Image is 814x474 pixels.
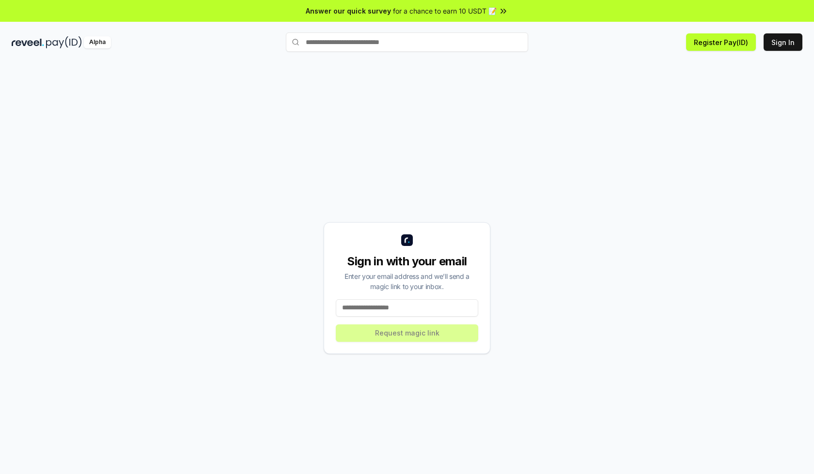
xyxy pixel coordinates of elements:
img: logo_small [401,234,413,246]
div: Sign in with your email [336,254,478,269]
img: pay_id [46,36,82,48]
button: Sign In [764,33,802,51]
span: Answer our quick survey [306,6,391,16]
img: reveel_dark [12,36,44,48]
button: Register Pay(ID) [686,33,756,51]
div: Enter your email address and we’ll send a magic link to your inbox. [336,271,478,291]
div: Alpha [84,36,111,48]
span: for a chance to earn 10 USDT 📝 [393,6,497,16]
